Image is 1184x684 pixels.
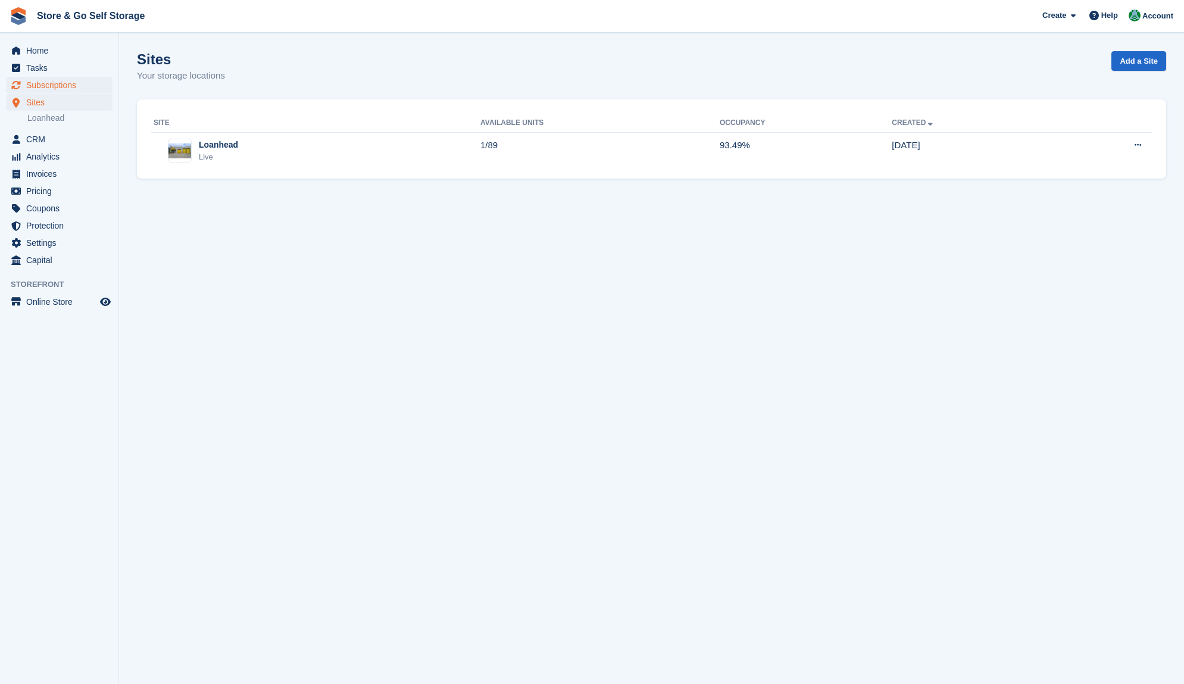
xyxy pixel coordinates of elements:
img: Image of Loanhead site [168,143,191,158]
span: Protection [26,217,98,234]
span: Capital [26,252,98,268]
span: Tasks [26,60,98,76]
a: menu [6,293,113,310]
th: Site [151,114,480,133]
a: Add a Site [1111,51,1166,71]
th: Available Units [480,114,720,133]
a: menu [6,131,113,148]
a: menu [6,200,113,217]
td: 1/89 [480,132,720,169]
a: Preview store [98,295,113,309]
a: menu [6,148,113,165]
span: Account [1142,10,1173,22]
a: menu [6,94,113,111]
td: 93.49% [720,132,892,169]
img: stora-icon-8386f47178a22dfd0bd8f6a31ec36ba5ce8667c1dd55bd0f319d3a0aa187defe.svg [10,7,27,25]
span: Settings [26,235,98,251]
a: menu [6,60,113,76]
a: Created [892,118,935,127]
a: menu [6,42,113,59]
span: Subscriptions [26,77,98,93]
div: Loanhead [199,139,238,151]
span: Online Store [26,293,98,310]
a: Loanhead [27,113,113,124]
span: CRM [26,131,98,148]
a: menu [6,183,113,199]
span: Help [1101,10,1118,21]
a: menu [6,165,113,182]
span: Invoices [26,165,98,182]
a: menu [6,77,113,93]
div: Live [199,151,238,163]
span: Create [1042,10,1066,21]
img: Adeel Hussain [1129,10,1141,21]
span: Pricing [26,183,98,199]
a: menu [6,252,113,268]
a: menu [6,235,113,251]
a: Store & Go Self Storage [32,6,149,26]
span: Analytics [26,148,98,165]
span: Coupons [26,200,98,217]
td: [DATE] [892,132,1057,169]
span: Storefront [11,279,118,291]
th: Occupancy [720,114,892,133]
span: Sites [26,94,98,111]
span: Home [26,42,98,59]
a: menu [6,217,113,234]
p: Your storage locations [137,69,225,83]
h1: Sites [137,51,225,67]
